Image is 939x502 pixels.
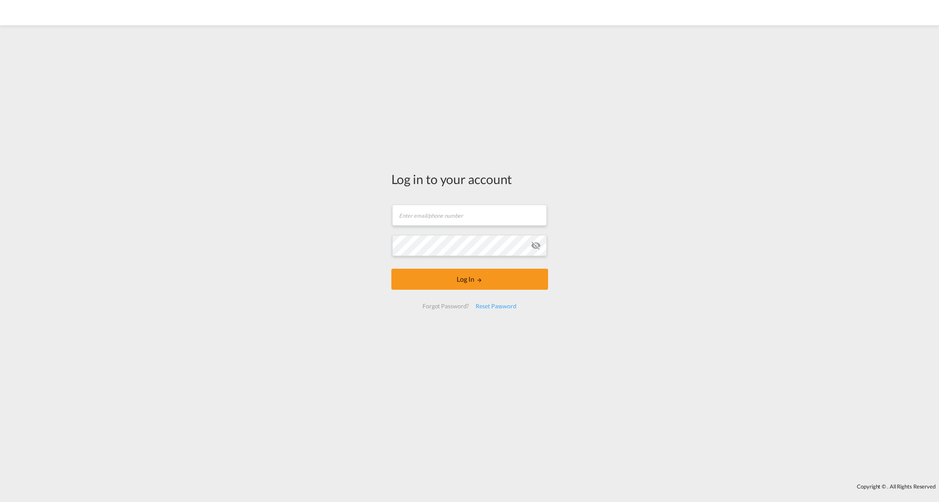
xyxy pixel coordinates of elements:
[392,205,547,226] input: Enter email/phone number
[391,269,548,290] button: LOGIN
[419,299,472,314] div: Forgot Password?
[531,240,541,251] md-icon: icon-eye-off
[472,299,520,314] div: Reset Password
[391,170,548,188] div: Log in to your account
